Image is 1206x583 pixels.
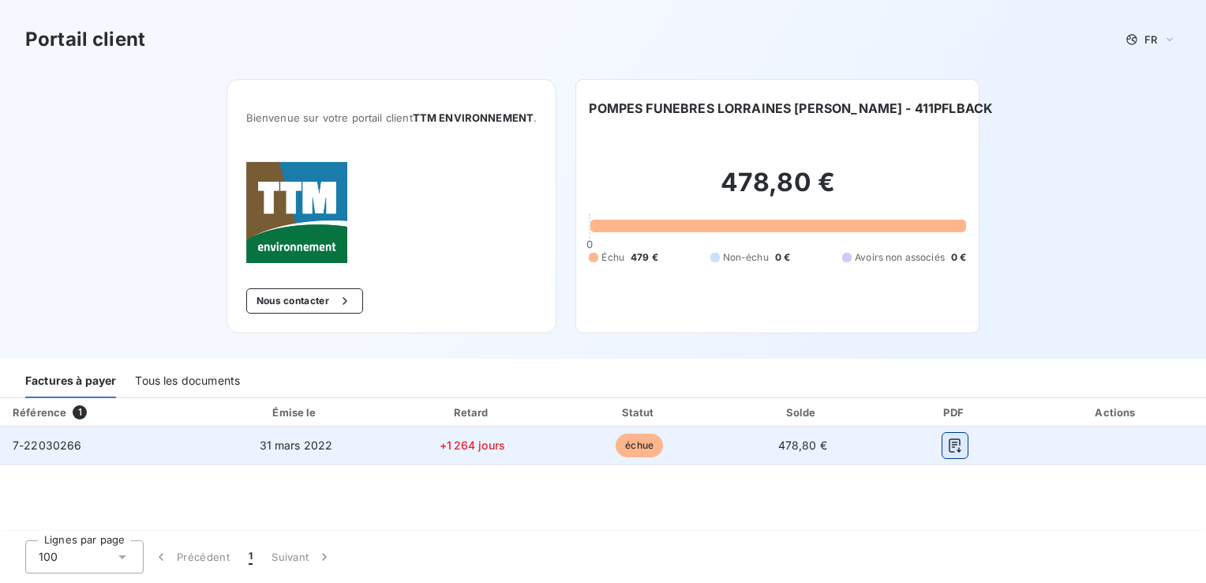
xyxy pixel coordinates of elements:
button: 1 [239,540,262,574]
span: 31 mars 2022 [260,438,333,452]
span: Avoirs non associés [855,250,945,265]
button: Nous contacter [246,288,363,314]
span: 478,80 € [778,438,827,452]
span: échue [616,434,663,457]
h3: Portail client [25,25,145,54]
span: TTM ENVIRONNEMENT [413,111,534,124]
div: Émise le [207,404,384,420]
div: PDF [886,404,1024,420]
span: 1 [73,405,87,419]
span: FR [1144,33,1157,46]
div: Statut [560,404,719,420]
span: 100 [39,549,58,565]
div: Retard [391,404,554,420]
button: Précédent [144,540,239,574]
div: Solde [725,404,880,420]
span: Non-échu [723,250,769,265]
h6: POMPES FUNEBRES LORRAINES [PERSON_NAME] - 411PFLBACK [589,99,993,118]
div: Tous les documents [135,365,240,398]
div: Actions [1031,404,1203,420]
h2: 478,80 € [589,167,966,214]
button: Suivant [262,540,342,574]
span: 479 € [631,250,658,265]
div: Référence [13,406,66,419]
span: 1 [249,549,253,565]
span: Bienvenue sur votre portail client . [246,111,537,124]
span: 0 [586,238,593,250]
span: +1 264 jours [440,438,505,452]
span: Échu [601,250,624,265]
span: 0 € [951,250,966,265]
img: Company logo [246,162,347,263]
div: Factures à payer [25,365,116,398]
span: 7-22030266 [13,438,82,452]
span: 0 € [775,250,790,265]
